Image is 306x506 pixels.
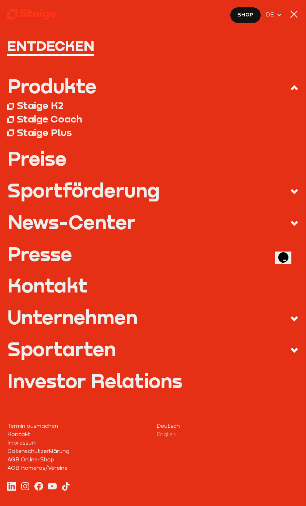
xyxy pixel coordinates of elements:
[7,447,150,456] a: Datenschutzerklärung
[7,371,299,390] a: Investor Relations
[7,112,299,126] a: Staige Coach
[17,113,82,125] div: Staige Coach
[7,149,299,168] a: Preise
[7,339,116,358] div: Sportarten
[237,11,253,19] span: Shop
[230,7,261,23] a: Shop
[266,11,276,19] span: DE
[7,430,150,439] a: Kontakt
[7,276,299,295] a: Kontakt
[17,99,64,112] div: Staige K2
[7,439,150,447] a: Impressum
[7,126,299,139] a: Staige Plus
[7,212,136,231] div: News-Center
[17,126,72,139] div: Staige Plus
[7,464,150,472] a: AGB Kameras/Vereine
[7,307,137,326] div: Unternehmen
[156,430,299,439] a: English
[156,422,299,430] a: Deutsch
[7,244,299,263] a: Presse
[7,422,150,430] a: Termin ausmachen
[275,242,299,264] iframe: chat widget
[7,99,299,112] a: Staige K2
[7,181,160,200] div: Sportförderung
[7,76,97,95] div: Produkte
[7,456,150,464] a: AGB Online-Shop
